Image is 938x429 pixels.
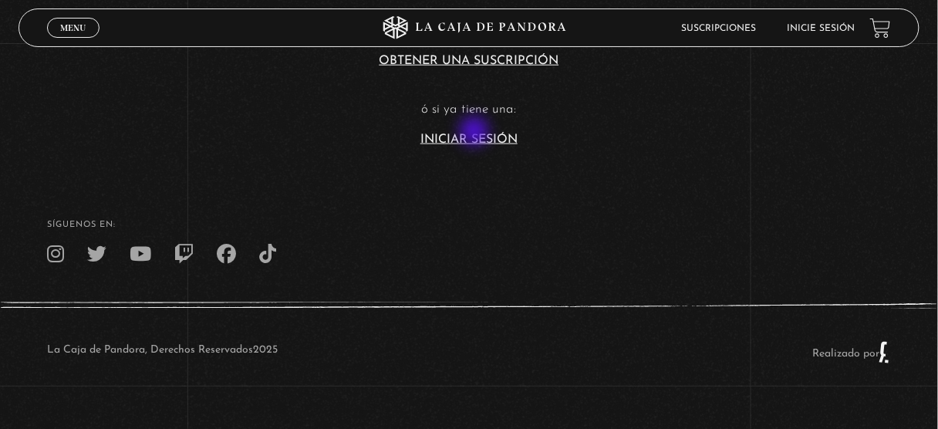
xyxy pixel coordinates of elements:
[870,18,891,39] a: View your shopping cart
[812,349,891,360] a: Realizado por
[56,36,92,47] span: Cerrar
[47,221,891,229] h4: SÍguenos en:
[681,24,756,33] a: Suscripciones
[420,133,518,146] a: Iniciar Sesión
[47,341,278,364] p: La Caja de Pandora, Derechos Reservados 2025
[380,55,559,67] a: Obtener una suscripción
[60,23,86,32] span: Menu
[787,24,855,33] a: Inicie sesión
